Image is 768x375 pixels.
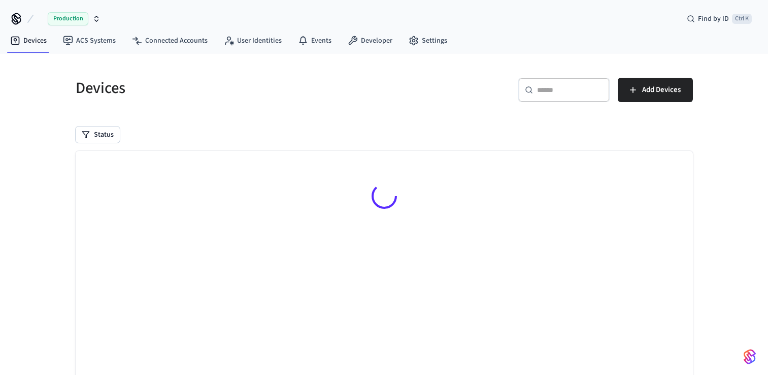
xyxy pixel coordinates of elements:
[732,14,752,24] span: Ctrl K
[400,32,455,50] a: Settings
[48,12,88,25] span: Production
[340,32,400,50] a: Developer
[679,10,760,28] div: Find by IDCtrl K
[290,32,340,50] a: Events
[124,32,216,50] a: Connected Accounts
[55,32,124,50] a: ACS Systems
[216,32,290,50] a: User Identities
[698,14,729,24] span: Find by ID
[744,349,756,365] img: SeamLogoGradient.69752ec5.svg
[76,78,378,99] h5: Devices
[76,127,120,143] button: Status
[618,78,693,102] button: Add Devices
[2,32,55,50] a: Devices
[642,83,681,97] span: Add Devices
